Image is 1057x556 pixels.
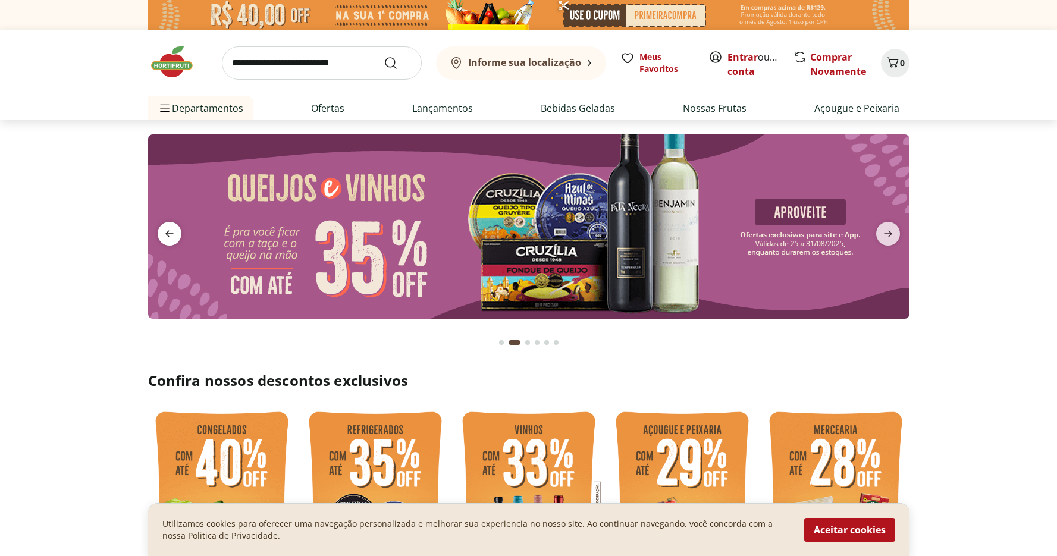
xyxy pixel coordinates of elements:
[867,222,909,246] button: next
[148,371,909,390] h2: Confira nossos descontos exclusivos
[158,94,172,122] button: Menu
[468,56,581,69] b: Informe sua localização
[683,101,747,115] a: Nossas Frutas
[523,328,532,357] button: Go to page 3 from fs-carousel
[311,101,344,115] a: Ofertas
[148,44,208,80] img: Hortifruti
[727,51,758,64] a: Entrar
[541,101,615,115] a: Bebidas Geladas
[222,46,422,80] input: search
[412,101,473,115] a: Lançamentos
[804,518,895,542] button: Aceitar cookies
[620,51,694,75] a: Meus Favoritos
[148,222,191,246] button: previous
[551,328,561,357] button: Go to page 6 from fs-carousel
[881,49,909,77] button: Carrinho
[384,56,412,70] button: Submit Search
[436,46,606,80] button: Informe sua localização
[900,57,905,68] span: 0
[814,101,899,115] a: Açougue e Peixaria
[639,51,694,75] span: Meus Favoritos
[727,51,793,78] a: Criar conta
[542,328,551,357] button: Go to page 5 from fs-carousel
[532,328,542,357] button: Go to page 4 from fs-carousel
[497,328,506,357] button: Go to page 1 from fs-carousel
[810,51,866,78] a: Comprar Novamente
[158,94,243,122] span: Departamentos
[727,50,780,78] span: ou
[148,134,909,319] img: queijos e vinhos
[506,328,523,357] button: Current page from fs-carousel
[162,518,790,542] p: Utilizamos cookies para oferecer uma navegação personalizada e melhorar sua experiencia no nosso ...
